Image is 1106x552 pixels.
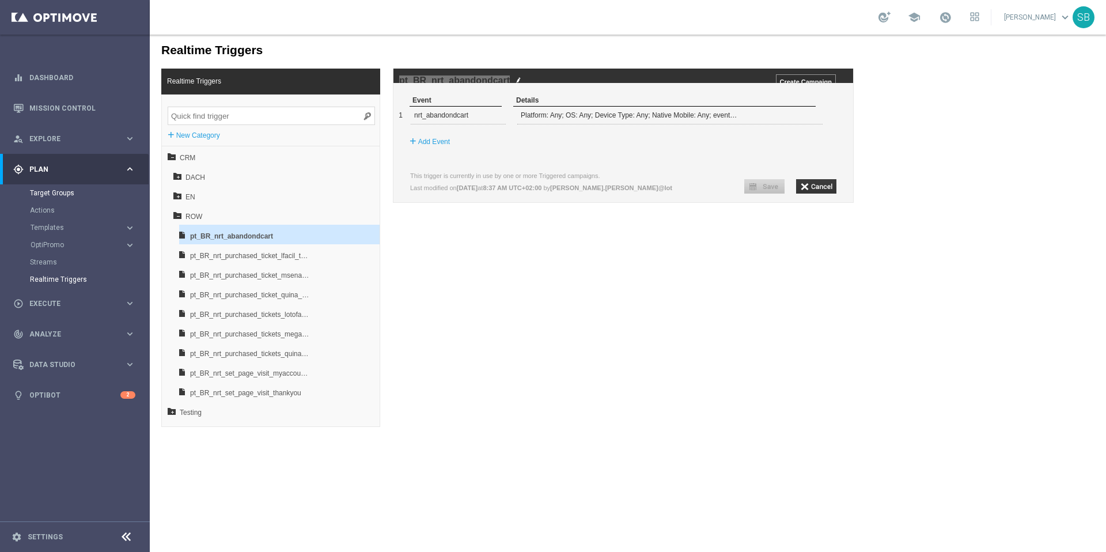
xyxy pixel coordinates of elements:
[13,299,136,308] button: play_circle_outline Execute keyboard_arrow_right
[31,241,124,248] div: OptiPromo
[124,164,135,175] i: keyboard_arrow_right
[36,153,160,172] span: EN
[31,224,124,231] div: Templates
[400,150,522,157] b: [PERSON_NAME].[PERSON_NAME]@lot
[29,300,124,307] span: Execute
[40,251,161,270] span: pt_BR_nrt_purchased_ticket_quina_turbo
[13,73,136,82] button: equalizer Dashboard
[13,380,135,410] div: Optibot
[40,323,161,331] div: pt_BR_nrt_purchased_tickets_quina_low
[1073,6,1094,28] div: SB
[40,349,161,368] span: pt_BR_nrt_set_page_visit_thankyou
[13,134,136,143] button: person_search Explore keyboard_arrow_right
[29,331,124,338] span: Analyze
[260,101,267,112] label: +
[124,298,135,309] i: keyboard_arrow_right
[40,192,161,211] span: pt_BR_nrt_abandondcart
[30,114,157,133] span: CRM
[29,361,124,368] span: Data Studio
[40,342,161,350] div: pt_BR_nrt_set_page_visit_myaccount_mobile
[40,211,161,231] span: pt_BR_nrt_purchased_ticket_lfacil_turbo
[30,240,136,249] div: OptiPromo keyboard_arrow_right
[18,72,225,90] input: Quick find trigger
[13,298,24,309] i: play_circle_outline
[30,202,149,219] div: Actions
[40,303,161,311] div: pt_BR_nrt_purchased_tickets_megasena_low
[40,283,161,292] div: pt_BR_nrt_purchased_tickets_lotofacil_low
[12,37,77,56] span: Realtime Triggers
[626,40,686,54] input: Create Campaign
[13,329,124,339] div: Analyze
[30,223,136,232] div: Templates keyboard_arrow_right
[124,222,135,233] i: keyboard_arrow_right
[13,360,136,369] button: Data Studio keyboard_arrow_right
[40,329,161,349] span: pt_BR_nrt_set_page_visit_myaccount_mobile
[13,165,136,174] button: gps_fixed Plan keyboard_arrow_right
[40,231,161,251] span: pt_BR_nrt_purchased_ticket_msena_turbo
[29,93,135,123] a: Mission Control
[13,329,24,339] i: track_changes
[30,258,120,267] a: Streams
[13,330,136,339] button: track_changes Analyze keyboard_arrow_right
[30,254,149,271] div: Streams
[13,104,136,113] button: Mission Control
[13,62,135,93] div: Dashboard
[268,101,300,113] label: Add Event
[30,184,149,202] div: Target Groups
[124,328,135,339] i: keyboard_arrow_right
[333,150,392,157] b: 8:37 AM UTC+02:00
[13,134,24,144] i: person_search
[245,72,253,89] div: 1
[1059,11,1071,24] span: keyboard_arrow_down
[40,309,161,329] span: pt_BR_nrt_purchased_tickets_quina_low
[13,360,124,370] div: Data Studio
[40,264,161,272] div: pt_BR_nrt_purchased_ticket_quina_turbo
[13,164,24,175] i: gps_fixed
[13,391,136,400] button: lightbulb Optibot 2
[120,391,135,399] div: 2
[13,298,124,309] div: Execute
[30,236,149,254] div: OptiPromo
[368,72,588,89] div: Platform: Any; OS: Any; Device Type: Any; Native Mobile: Any; event_channel_ll: Any; event_appweb...
[40,362,161,370] div: pt_BR_nrt_set_page_visit_thankyou
[29,166,124,173] span: Plan
[13,164,124,175] div: Plan
[12,532,22,542] i: settings
[13,390,24,400] i: lightbulb
[124,240,135,251] i: keyboard_arrow_right
[30,219,149,236] div: Templates
[264,72,357,89] div: nrt_abandondcart
[249,41,360,51] label: pt_BR_nrt_abandondcart
[30,188,120,198] a: Target Groups
[366,42,372,50] img: edit_white.png
[40,244,161,252] div: pt_BR_nrt_purchased_ticket_msena_turbo
[40,290,161,309] span: pt_BR_nrt_purchased_tickets_megasena_low
[26,95,70,107] label: New Category
[29,135,124,142] span: Explore
[36,133,160,153] span: DACH
[307,150,328,157] b: [DATE]
[30,271,149,288] div: Realtime Triggers
[31,224,113,231] span: Templates
[40,225,161,233] div: pt_BR_nrt_purchased_ticket_lfacil_turbo
[260,60,352,72] div: Event
[124,133,135,144] i: keyboard_arrow_right
[1003,9,1073,26] a: [PERSON_NAME]keyboard_arrow_down
[30,206,120,215] a: Actions
[363,60,666,72] div: Details
[30,368,157,388] span: Testing
[13,93,135,123] div: Mission Control
[13,73,24,83] i: equalizer
[908,11,921,24] span: school
[31,241,113,248] span: OptiPromo
[28,534,63,540] a: Settings
[13,134,124,144] div: Explore
[30,275,120,284] a: Realtime Triggers
[260,138,450,145] label: This trigger is currently in use by one or more Triggered campaigns.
